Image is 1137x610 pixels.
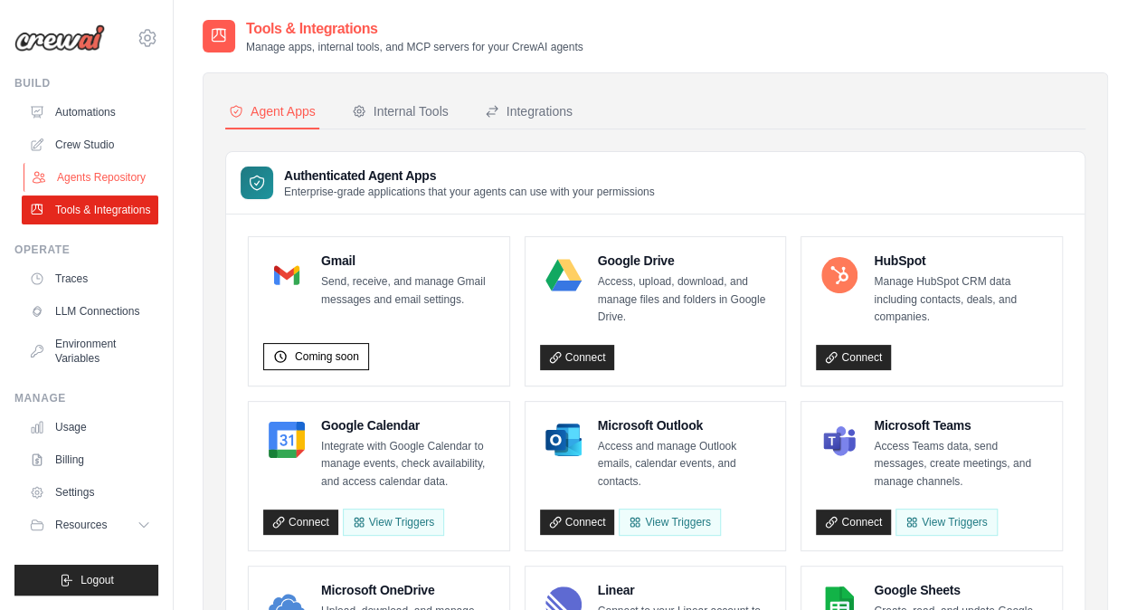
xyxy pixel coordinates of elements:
[485,102,573,120] div: Integrations
[540,345,615,370] a: Connect
[343,509,444,536] button: View Triggers
[22,264,158,293] a: Traces
[263,510,338,535] a: Connect
[321,581,495,599] h4: Microsoft OneDrive
[816,510,891,535] a: Connect
[81,573,114,587] span: Logout
[225,95,319,129] button: Agent Apps
[874,273,1047,327] p: Manage HubSpot CRM data including contacts, deals, and companies.
[269,422,305,458] img: Google Calendar Logo
[14,76,158,91] div: Build
[874,438,1047,491] p: Access Teams data, send messages, create meetings, and manage channels.
[284,185,655,199] p: Enterprise-grade applications that your agents can use with your permissions
[816,345,891,370] a: Connect
[55,518,107,532] span: Resources
[821,422,857,458] img: Microsoft Teams Logo
[22,130,158,159] a: Crew Studio
[24,163,160,192] a: Agents Repository
[229,102,316,120] div: Agent Apps
[295,349,359,364] span: Coming soon
[14,391,158,405] div: Manage
[821,257,857,293] img: HubSpot Logo
[246,40,583,54] p: Manage apps, internal tools, and MCP servers for your CrewAI agents
[598,416,772,434] h4: Microsoft Outlook
[22,297,158,326] a: LLM Connections
[598,438,772,491] p: Access and manage Outlook emails, calendar events, and contacts.
[14,243,158,257] div: Operate
[22,413,158,442] a: Usage
[598,273,772,327] p: Access, upload, download, and manage files and folders in Google Drive.
[321,438,495,491] p: Integrate with Google Calendar to manage events, check availability, and access calendar data.
[22,329,158,373] a: Environment Variables
[246,18,583,40] h2: Tools & Integrations
[619,509,720,536] : View Triggers
[22,510,158,539] button: Resources
[874,252,1047,270] h4: HubSpot
[481,95,576,129] button: Integrations
[598,581,772,599] h4: Linear
[545,422,582,458] img: Microsoft Outlook Logo
[874,581,1047,599] h4: Google Sheets
[269,257,305,293] img: Gmail Logo
[321,273,495,309] p: Send, receive, and manage Gmail messages and email settings.
[14,24,105,52] img: Logo
[14,565,158,596] button: Logout
[545,257,582,293] img: Google Drive Logo
[22,445,158,474] a: Billing
[321,416,495,434] h4: Google Calendar
[598,252,772,270] h4: Google Drive
[22,98,158,127] a: Automations
[22,195,158,224] a: Tools & Integrations
[321,252,495,270] h4: Gmail
[874,416,1047,434] h4: Microsoft Teams
[540,510,615,535] a: Connect
[352,102,449,120] div: Internal Tools
[284,167,655,185] h3: Authenticated Agent Apps
[895,509,997,536] : View Triggers
[348,95,452,129] button: Internal Tools
[22,478,158,507] a: Settings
